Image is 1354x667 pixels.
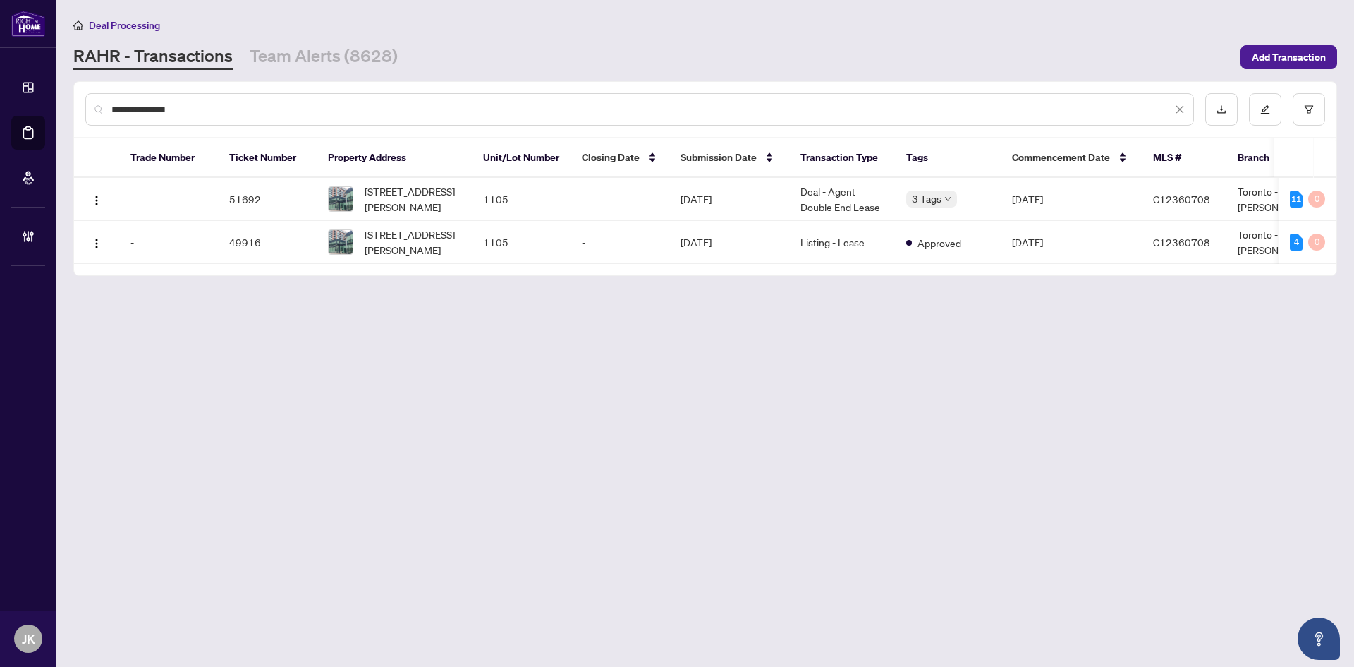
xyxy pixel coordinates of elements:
span: close [1175,104,1185,114]
td: 1105 [472,221,571,264]
div: 0 [1308,234,1325,251]
td: [DATE] [669,178,789,221]
td: Toronto - [PERSON_NAME] [1226,178,1332,221]
span: Approved [917,235,961,251]
span: Commencement Date [1012,150,1110,165]
td: - [571,221,669,264]
a: RAHR - Transactions [73,44,233,70]
span: [STREET_ADDRESS][PERSON_NAME] [365,227,461,258]
th: Ticket Number [218,138,317,178]
th: Trade Number [119,138,218,178]
td: Deal - Agent Double End Lease [789,178,895,221]
td: - [571,178,669,221]
th: Closing Date [571,138,669,178]
button: Add Transaction [1240,45,1337,69]
img: Logo [91,195,102,206]
td: Listing - Lease [789,221,895,264]
td: [DATE] [1001,178,1142,221]
td: - [119,221,218,264]
span: Closing Date [582,150,640,165]
span: download [1216,104,1226,114]
span: 3 Tags [912,191,941,207]
span: C12360708 [1153,236,1210,248]
th: MLS # [1142,138,1226,178]
div: 4 [1290,234,1303,251]
th: Property Address [317,138,472,178]
span: down [944,196,951,203]
td: [DATE] [1001,221,1142,264]
button: Logo [85,231,108,253]
th: Submission Date [669,138,789,178]
button: edit [1249,93,1281,126]
th: Commencement Date [1001,138,1142,178]
th: Unit/Lot Number [472,138,571,178]
button: Open asap [1298,618,1340,660]
td: 1105 [472,178,571,221]
td: [DATE] [669,221,789,264]
span: edit [1260,104,1270,114]
span: [STREET_ADDRESS][PERSON_NAME] [365,184,461,215]
img: thumbnail-img [329,230,353,254]
span: C12360708 [1153,193,1210,205]
td: - [119,178,218,221]
span: filter [1304,104,1314,114]
th: Transaction Type [789,138,895,178]
th: Tags [895,138,1001,178]
td: 51692 [218,178,317,221]
img: Logo [91,238,102,249]
button: Logo [85,188,108,210]
td: Toronto - [PERSON_NAME] [1226,221,1332,264]
span: Deal Processing [89,19,160,32]
span: home [73,20,83,30]
span: Submission Date [681,150,757,165]
button: download [1205,93,1238,126]
th: Branch [1226,138,1332,178]
a: Team Alerts (8628) [250,44,398,70]
span: Add Transaction [1252,46,1326,68]
td: 49916 [218,221,317,264]
img: logo [11,11,45,37]
button: filter [1293,93,1325,126]
span: JK [22,629,35,649]
img: thumbnail-img [329,187,353,211]
div: 0 [1308,191,1325,208]
div: 11 [1290,191,1303,208]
